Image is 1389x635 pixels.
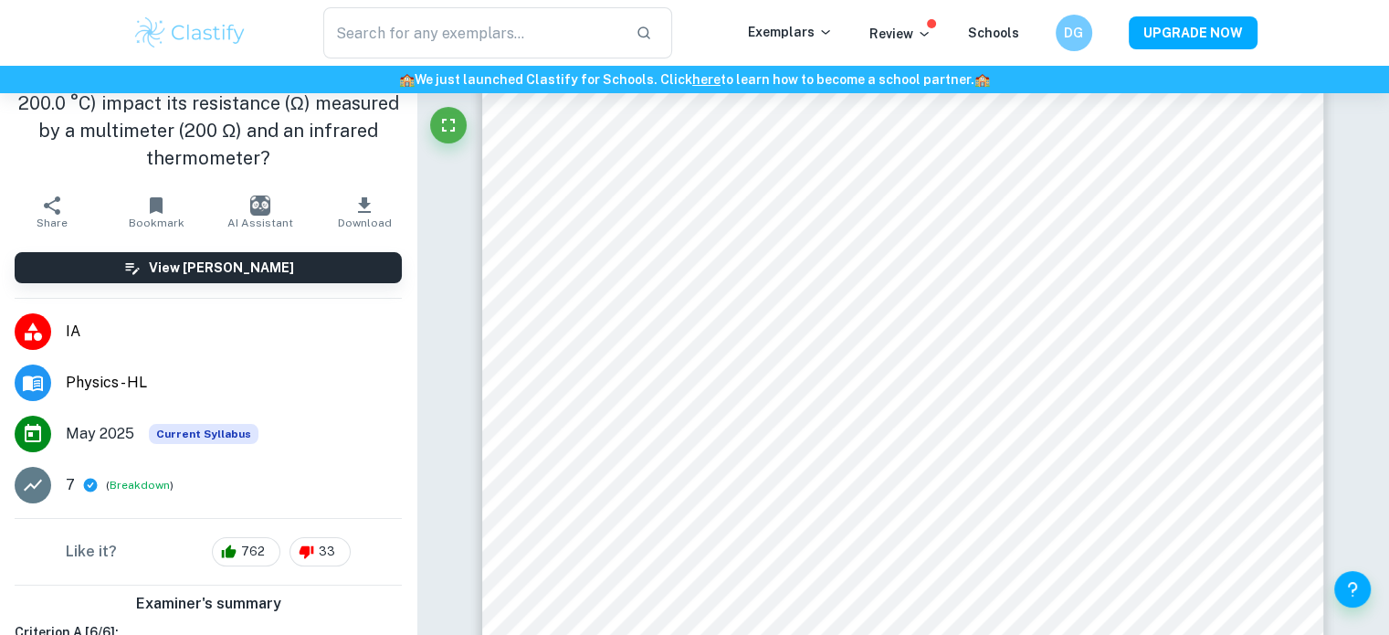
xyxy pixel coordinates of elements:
span: Physics - HL [66,372,402,394]
img: AI Assistant [250,196,270,216]
input: Search for any exemplars... [323,7,622,58]
span: 🏫 [399,72,415,87]
button: DG [1056,15,1092,51]
h6: Examiner's summary [7,593,409,615]
h6: DG [1063,23,1084,43]
h6: We just launched Clastify for Schools. Click to learn how to become a school partner. [4,69,1385,90]
div: 33 [289,537,351,566]
h6: View [PERSON_NAME] [149,258,294,278]
span: Share [37,217,68,229]
h1: How does varying the temperature of a copper wire (25.0, 100.0, 125.0, 150.0, 175.0, 200.0 °C) im... [15,35,402,172]
a: here [692,72,721,87]
button: Download [312,186,416,238]
div: 762 [212,537,280,566]
h6: Like it? [66,541,117,563]
p: Exemplars [748,22,833,42]
button: Breakdown [110,477,170,493]
span: 762 [231,543,275,561]
span: Bookmark [129,217,184,229]
img: Clastify logo [132,15,248,51]
div: This exemplar is based on the current syllabus. Feel free to refer to it for inspiration/ideas wh... [149,424,258,444]
span: Download [338,217,392,229]
a: Schools [968,26,1019,40]
button: View [PERSON_NAME] [15,252,402,283]
button: AI Assistant [208,186,312,238]
span: IA [66,321,402,343]
span: ( ) [106,477,174,494]
p: Review [869,24,931,44]
span: May 2025 [66,423,134,445]
span: 33 [309,543,345,561]
span: Current Syllabus [149,424,258,444]
span: AI Assistant [227,217,293,229]
button: Bookmark [104,186,208,238]
button: Help and Feedback [1334,571,1371,608]
button: Fullscreen [430,107,467,143]
button: UPGRADE NOW [1129,16,1257,49]
span: 🏫 [974,72,990,87]
p: 7 [66,474,75,496]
